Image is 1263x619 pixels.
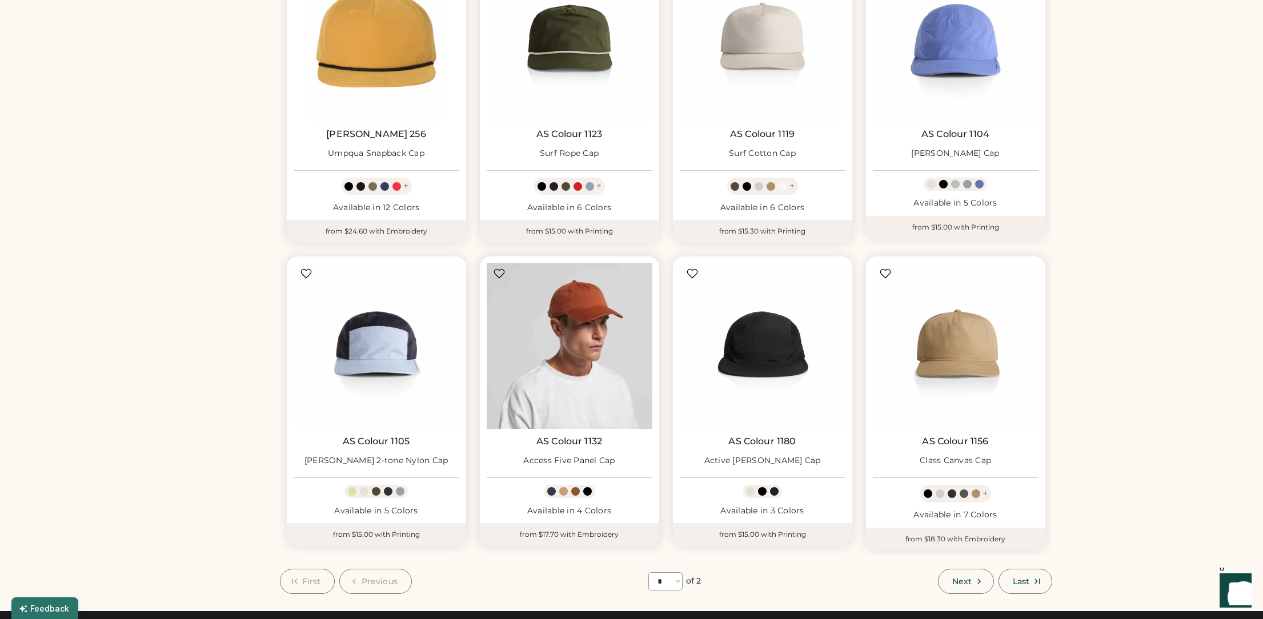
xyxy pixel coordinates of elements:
[866,528,1045,550] div: from $18.30 with Embroidery
[343,436,410,447] a: AS Colour 1105
[1013,577,1029,585] span: Last
[304,455,448,467] div: [PERSON_NAME] 2-tone Nylon Cap
[280,569,335,594] button: First
[728,436,796,447] a: AS Colour 1180
[287,220,466,243] div: from $24.60 with Embroidery
[686,576,701,587] div: of 2
[596,180,602,192] div: +
[673,523,852,546] div: from $15.00 with Printing
[326,128,426,140] a: [PERSON_NAME] 256
[999,569,1052,594] button: Last
[680,202,845,214] div: Available in 6 Colors
[873,198,1039,209] div: Available in 5 Colors
[294,505,459,517] div: Available in 5 Colors
[729,148,796,159] div: Surf Cotton Cap
[362,577,398,585] span: Previous
[487,505,652,517] div: Available in 4 Colors
[938,569,994,594] button: Next
[302,577,321,585] span: First
[704,455,821,467] div: Active [PERSON_NAME] Cap
[873,263,1039,429] img: AS Colour 1156 Class Canvas Cap
[673,220,852,243] div: from $15.30 with Printing
[523,455,615,467] div: Access Five Panel Cap
[480,523,659,546] div: from $17.70 with Embroidery
[789,180,795,192] div: +
[540,148,599,159] div: Surf Rope Cap
[1209,568,1258,617] iframe: Front Chat
[680,263,845,429] img: AS Colour 1180 Active Finn Cap
[952,577,972,585] span: Next
[866,216,1045,239] div: from $15.00 with Printing
[920,455,991,467] div: Class Canvas Cap
[680,505,845,517] div: Available in 3 Colors
[921,128,989,140] a: AS Colour 1104
[287,523,466,546] div: from $15.00 with Printing
[403,180,408,192] div: +
[873,509,1039,521] div: Available in 7 Colors
[911,148,999,159] div: [PERSON_NAME] Cap
[328,148,424,159] div: Umpqua Snapback Cap
[339,569,412,594] button: Previous
[730,128,795,140] a: AS Colour 1119
[487,202,652,214] div: Available in 6 Colors
[480,220,659,243] div: from $15.00 with Printing
[487,263,652,429] img: AS Colour 1132 Access Five Panel Cap
[983,487,988,500] div: +
[294,263,459,429] img: AS Colour 1105 Finn 2-tone Nylon Cap
[294,202,459,214] div: Available in 12 Colors
[536,128,602,140] a: AS Colour 1123
[922,436,988,447] a: AS Colour 1156
[536,436,602,447] a: AS Colour 1132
